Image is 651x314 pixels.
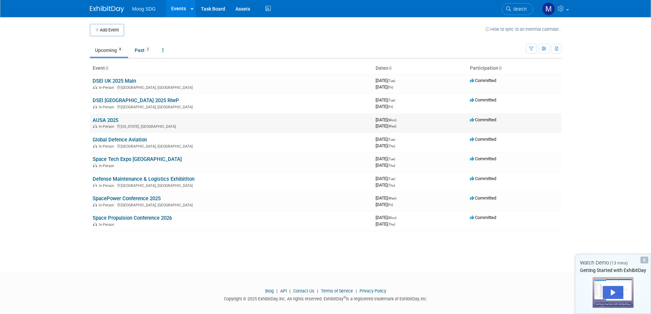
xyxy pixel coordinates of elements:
a: Upcoming8 [90,44,128,57]
div: [GEOGRAPHIC_DATA], [GEOGRAPHIC_DATA] [93,202,370,207]
a: Sort by Event Name [105,65,108,71]
span: - [396,156,397,161]
span: (Tue) [388,177,395,181]
a: Past2 [130,44,156,57]
a: SpacePower Conference 2025 [93,195,161,202]
div: [GEOGRAPHIC_DATA], [GEOGRAPHIC_DATA] [93,143,370,149]
span: [DATE] [376,163,395,168]
a: API [280,288,287,293]
a: Privacy Policy [360,288,386,293]
th: Dates [373,63,467,74]
span: 2 [145,47,151,52]
span: 8 [117,47,123,52]
span: [DATE] [376,202,393,207]
span: Committed [470,176,496,181]
span: (Wed) [388,196,396,200]
img: In-Person Event [93,85,97,89]
th: Participation [467,63,561,74]
div: Getting Started with ExhibitDay [575,267,651,274]
span: In-Person [99,183,116,188]
img: ExhibitDay [90,6,124,13]
span: In-Person [99,124,116,129]
span: [DATE] [376,137,397,142]
span: (13 mins) [610,261,628,265]
span: - [397,117,398,122]
span: Committed [470,78,496,83]
span: (Fri) [388,203,393,207]
img: In-Person Event [93,144,97,148]
div: Dismiss [640,257,648,263]
div: Watch Demo [575,259,651,267]
span: | [354,288,358,293]
span: Committed [470,97,496,103]
span: - [396,78,397,83]
div: [GEOGRAPHIC_DATA], [GEOGRAPHIC_DATA] [93,104,370,109]
span: - [397,215,398,220]
span: (Tue) [388,79,395,83]
span: (Wed) [388,124,396,128]
a: Blog [265,288,274,293]
div: [GEOGRAPHIC_DATA], [GEOGRAPHIC_DATA] [93,182,370,188]
img: Marissa Fitzpatrick [542,2,555,15]
span: (Mon) [388,216,396,220]
span: [DATE] [376,123,396,128]
span: In-Person [99,85,116,90]
a: Search [502,3,533,15]
span: - [396,176,397,181]
a: AUSA 2025 [93,117,118,123]
a: Defense Maintenance & Logistics Exhibititon [93,176,194,182]
img: In-Person Event [93,105,97,108]
span: | [275,288,279,293]
span: In-Person [99,144,116,149]
span: [DATE] [376,117,398,122]
a: Terms of Service [321,288,353,293]
a: Space Tech Expo [GEOGRAPHIC_DATA] [93,156,182,162]
span: [DATE] [376,143,395,148]
span: [DATE] [376,104,393,109]
span: [DATE] [376,195,398,201]
div: Play [603,286,623,299]
sup: ® [343,296,346,299]
span: Committed [470,195,496,201]
span: - [396,97,397,103]
span: (Tue) [388,98,395,102]
div: [GEOGRAPHIC_DATA], [GEOGRAPHIC_DATA] [93,84,370,90]
span: (Tue) [388,138,395,141]
span: [DATE] [376,84,393,90]
span: (Thu) [388,164,395,167]
span: [DATE] [376,156,397,161]
span: In-Person [99,105,116,109]
a: DSEI [GEOGRAPHIC_DATA] 2025 RIwP [93,97,179,104]
span: Committed [470,215,496,220]
span: [DATE] [376,221,395,227]
span: (Fri) [388,105,393,109]
span: In-Person [99,203,116,207]
div: [US_STATE], [GEOGRAPHIC_DATA] [93,123,370,129]
span: Moog SDG [132,6,156,12]
a: Global Defence Aviation [93,137,147,143]
img: In-Person Event [93,222,97,226]
img: In-Person Event [93,164,97,167]
a: DSEI UK 2025 Main [93,78,136,84]
span: Search [511,6,527,12]
span: (Fri) [388,85,393,89]
span: - [396,137,397,142]
a: Space Propulsion Conference 2026 [93,215,172,221]
span: (Mon) [388,118,396,122]
span: | [288,288,292,293]
img: In-Person Event [93,183,97,187]
span: Committed [470,156,496,161]
span: In-Person [99,164,116,168]
img: In-Person Event [93,203,97,206]
span: (Tue) [388,157,395,161]
span: Committed [470,117,496,122]
span: [DATE] [376,215,398,220]
span: Committed [470,137,496,142]
span: [DATE] [376,182,395,188]
span: | [315,288,320,293]
a: How to sync to an external calendar... [485,27,561,32]
span: [DATE] [376,97,397,103]
th: Event [90,63,373,74]
a: Contact Us [293,288,314,293]
button: Add Event [90,24,124,36]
